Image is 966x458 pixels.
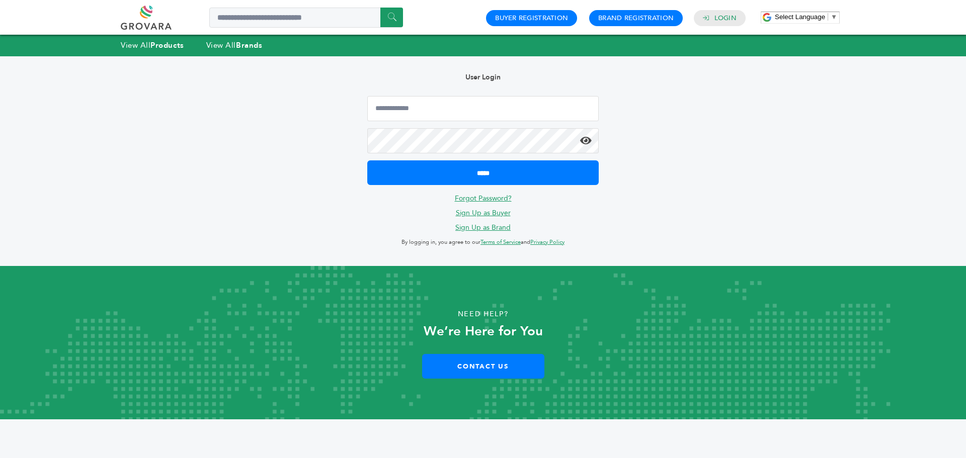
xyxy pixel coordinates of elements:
span: Select Language [775,13,825,21]
strong: We’re Here for You [424,322,543,340]
input: Search a product or brand... [209,8,403,28]
a: Privacy Policy [530,238,565,246]
a: Select Language​ [775,13,837,21]
a: View AllBrands [206,40,263,50]
span: ▼ [831,13,837,21]
a: Login [714,14,737,23]
a: Brand Registration [598,14,674,23]
span: ​ [828,13,828,21]
a: Terms of Service [480,238,521,246]
p: Need Help? [48,307,918,322]
a: Forgot Password? [455,194,512,203]
strong: Products [150,40,184,50]
a: Sign Up as Buyer [456,208,511,218]
input: Email Address [367,96,599,121]
a: View AllProducts [121,40,184,50]
input: Password [367,128,599,153]
p: By logging in, you agree to our and [367,236,599,248]
strong: Brands [236,40,262,50]
a: Sign Up as Brand [455,223,511,232]
a: Contact Us [422,354,544,379]
a: Buyer Registration [495,14,568,23]
b: User Login [465,72,501,82]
